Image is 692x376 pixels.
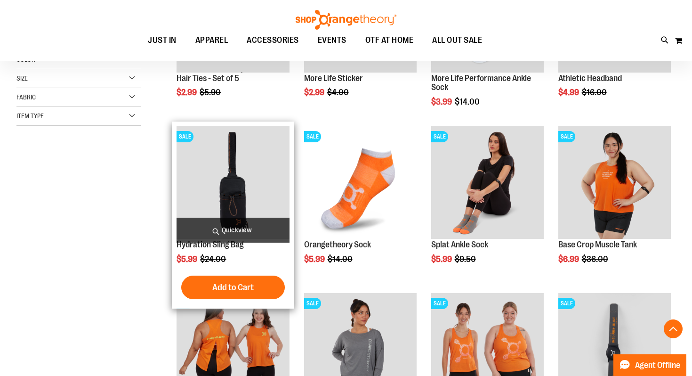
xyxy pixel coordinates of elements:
[558,254,580,264] span: $6.99
[172,122,294,309] div: product
[16,112,44,120] span: Item Type
[200,88,222,97] span: $5.90
[554,122,676,288] div: product
[582,88,608,97] span: $16.00
[181,276,285,299] button: Add to Cart
[177,240,244,249] a: Hydration Sling Bag
[558,74,622,83] a: Athletic Headband
[327,88,350,97] span: $4.00
[455,254,477,264] span: $9.50
[294,10,398,30] img: Shop Orangetheory
[304,254,326,264] span: $5.99
[431,240,488,249] a: Splat Ankle Sock
[582,254,610,264] span: $36.00
[426,122,548,288] div: product
[177,218,289,243] a: Quickview
[304,74,363,83] a: More Life Sticker
[212,282,254,293] span: Add to Cart
[177,126,289,239] img: Product image for Hydration Sling Bag
[247,30,299,51] span: ACCESSORIES
[177,254,199,264] span: $5.99
[613,354,686,376] button: Agent Offline
[365,30,414,51] span: OTF AT HOME
[558,131,575,142] span: SALE
[16,93,36,101] span: Fabric
[304,88,326,97] span: $2.99
[558,88,580,97] span: $4.99
[177,88,198,97] span: $2.99
[177,74,239,83] a: Hair Ties - Set of 5
[299,122,421,288] div: product
[16,74,28,82] span: Size
[431,126,544,240] a: Product image for Splat Ankle SockSALE
[304,126,417,239] img: Product image for Orangetheory Sock
[318,30,346,51] span: EVENTS
[558,298,575,309] span: SALE
[328,254,354,264] span: $14.00
[558,126,671,240] a: Product image for Base Crop Muscle TankSALE
[431,126,544,239] img: Product image for Splat Ankle Sock
[431,131,448,142] span: SALE
[558,240,637,249] a: Base Crop Muscle Tank
[432,30,482,51] span: ALL OUT SALE
[304,126,417,240] a: Product image for Orangetheory SockSALE
[304,298,321,309] span: SALE
[431,254,453,264] span: $5.99
[148,30,177,51] span: JUST IN
[455,97,481,106] span: $14.00
[177,126,289,240] a: Product image for Hydration Sling BagSALE
[304,131,321,142] span: SALE
[304,240,371,249] a: Orangetheory Sock
[664,319,683,338] button: Back To Top
[195,30,228,51] span: APPAREL
[431,74,531,92] a: More Life Performance Ankle Sock
[200,254,227,264] span: $24.00
[177,131,193,142] span: SALE
[431,298,448,309] span: SALE
[431,97,453,106] span: $3.99
[558,126,671,239] img: Product image for Base Crop Muscle Tank
[635,361,680,370] span: Agent Offline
